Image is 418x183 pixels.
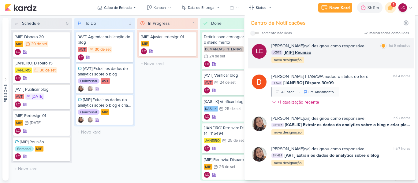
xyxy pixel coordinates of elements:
div: MIP [204,164,212,170]
span: LC575 [271,50,282,55]
div: [DATE] [30,121,41,125]
div: JANEIRO [204,138,221,143]
div: há 4 horas [393,73,410,80]
div: AVT [15,94,24,99]
div: 3 [127,20,134,27]
b: [PERSON_NAME] [271,116,304,121]
div: Laís Costa [204,61,210,67]
div: Criador(a): Laís Costa [15,128,21,134]
div: Criador(a): Laís Costa [15,101,21,108]
div: Criador(a): Laís Costa [204,87,210,93]
b: [PERSON_NAME] [271,146,304,152]
div: Criador(a): Laís Costa [78,54,84,60]
div: Laís Costa [15,153,21,159]
div: MIP [15,120,23,126]
div: há 9 minutos [389,43,410,49]
span: 1 [393,2,394,7]
img: Sharlene Khoury [252,147,267,162]
div: Colaboradores: Sharlene Khoury [86,117,93,123]
input: + Novo kard [138,59,197,68]
div: Laís Costa [252,44,267,59]
div: há 7 horas [394,115,410,122]
span: SK1486 [271,123,284,127]
div: Criador(a): Laís Costa [141,48,147,54]
div: Novo Kard [329,5,350,11]
div: DEMANDAS INTERNAS [204,46,244,52]
div: 5 [64,20,71,27]
div: [KASLIK] Verificar blog [204,99,258,104]
p: LC [16,155,20,158]
div: há 7 horas [394,146,410,152]
div: o(a) designou como responsável [271,146,365,152]
div: Laís Costa [78,54,84,60]
div: [MIP] Ajustar redesign 01 [141,34,195,40]
div: [JANEIRO] Disparo 15 [15,60,69,66]
div: [MIP] Redesign 01 [15,113,69,119]
b: [PERSON_NAME] | TAGAWA [271,74,323,79]
div: 24 de set [220,81,236,85]
div: Laís Costa [204,114,210,120]
div: 25 de set [225,107,241,111]
span: [KASLIK] Extrair os dados do analytics sobre o blog e criar planilha igual AVT [285,122,410,128]
div: MIP [35,146,43,152]
div: AVT [78,47,87,52]
div: Quinzenal [78,78,99,84]
div: Laís Costa [15,101,21,108]
div: mudou o status do kard [271,73,368,80]
b: [PERSON_NAME] [271,43,304,49]
div: [MIP] Disparo 20 [15,34,69,40]
div: Criador(a): Laís Costa [204,145,210,152]
p: LC [205,63,209,66]
div: AVT [204,80,213,85]
div: [AVT] Verificar blog [204,73,258,78]
div: 30 de set [40,68,56,72]
div: [AVT] Publicar blog [15,87,69,92]
div: Laís Costa [204,145,210,152]
div: 3h11m [368,5,381,11]
p: LC [16,130,20,133]
div: Laís Costa [141,48,147,54]
p: LC [79,56,83,59]
div: JANEIRO [15,68,32,73]
p: LC [205,115,209,119]
div: Colaboradores: Sharlene Khoury [86,86,93,92]
img: Sharlene Khoury [87,117,93,123]
input: + Novo kard [75,128,134,137]
p: LC [16,51,20,54]
div: [MIP] Reenvio: Disparo 19 [204,157,258,163]
div: [MIP] Reunião [15,139,69,145]
div: Criador(a): Laís Costa [204,114,210,120]
div: Criador(a): Sharlene Khoury [78,117,84,123]
div: +1 atualização recente [278,99,320,105]
div: Em Andamento [308,89,334,95]
img: Diego Lima | TAGAWA [252,75,267,89]
p: LC [16,103,20,106]
img: Sharlene Khoury [78,117,84,123]
div: somente não lidas [262,30,292,36]
div: [DATE] [32,95,43,99]
div: A Fazer [281,89,294,95]
div: 25 de set [228,139,244,143]
div: 30 de set [95,48,111,52]
div: nova designação [271,129,304,135]
input: + Novo kard [12,164,71,173]
div: Laís Costa [204,87,210,93]
p: LC [256,47,263,56]
div: 1 [191,20,197,27]
div: marcar todas como lidas [369,30,409,36]
button: Pessoas [2,18,9,181]
p: LC [401,5,405,10]
div: Criador(a): Laís Costa [204,61,210,67]
div: Criador(a): Laís Costa [15,49,21,55]
div: Centro de Notificações [251,19,305,27]
div: 26 de set [219,165,235,169]
span: SK1484 [271,153,283,158]
div: nova designação [271,57,304,63]
div: Laís Costa [15,75,21,81]
span: [AVT] Extrair os dados do analytics sobre o blog [285,152,379,159]
div: Laís Costa [204,172,210,178]
div: nova designação [271,160,304,166]
div: Definir novo cronograma para o atendimento [204,34,258,45]
span: [JANEIRO] Disparo 30/09 [283,80,334,86]
div: [AVT] Extrair os dados do analytics sobre o blog [78,66,132,77]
